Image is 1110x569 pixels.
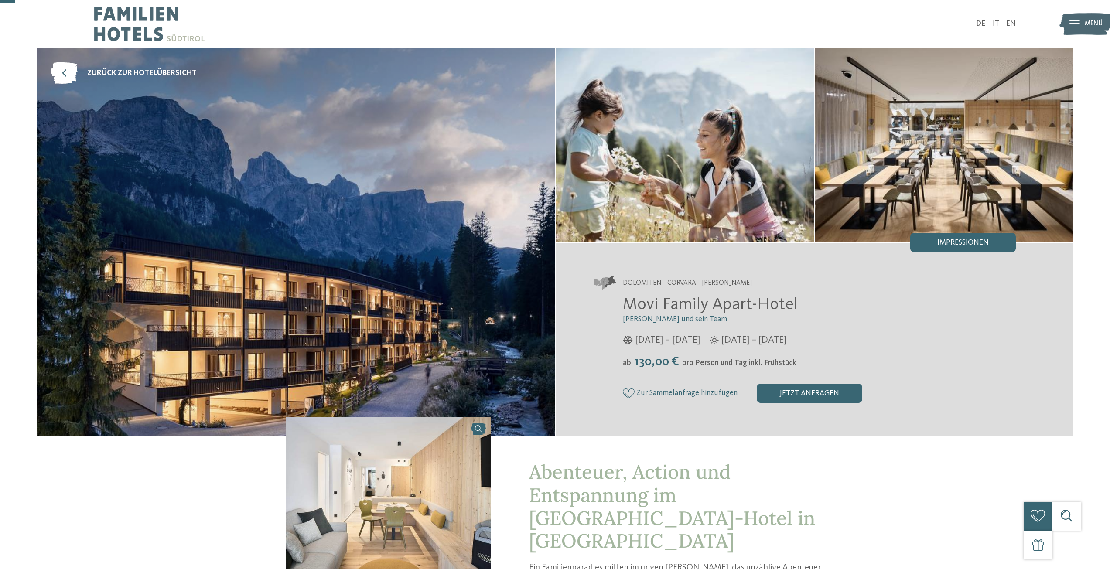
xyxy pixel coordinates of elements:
[623,296,798,313] span: Movi Family Apart-Hotel
[623,336,633,345] i: Öffnungszeiten im Winter
[993,20,999,27] a: IT
[976,20,985,27] a: DE
[1006,20,1016,27] a: EN
[623,359,631,367] span: ab
[632,355,681,368] span: 130,00 €
[623,279,752,288] span: Dolomiten – Corvara – [PERSON_NAME]
[682,359,796,367] span: pro Person und Tag inkl. Frühstück
[721,334,786,347] span: [DATE] – [DATE]
[636,389,738,397] span: Zur Sammelanfrage hinzufügen
[710,336,719,345] i: Öffnungszeiten im Sommer
[635,334,700,347] span: [DATE] – [DATE]
[556,48,814,242] img: Eine glückliche Familienauszeit in Corvara
[815,48,1073,242] img: Eine glückliche Familienauszeit in Corvara
[37,48,555,436] img: Eine glückliche Familienauszeit in Corvara
[529,460,815,553] span: Abenteuer, Action und Entspannung im [GEOGRAPHIC_DATA]-Hotel in [GEOGRAPHIC_DATA]
[1085,19,1103,29] span: Menü
[623,316,727,323] span: [PERSON_NAME] und sein Team
[87,68,197,79] span: zurück zur Hotelübersicht
[51,62,197,84] a: zurück zur Hotelübersicht
[757,384,862,403] div: jetzt anfragen
[937,239,989,247] span: Impressionen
